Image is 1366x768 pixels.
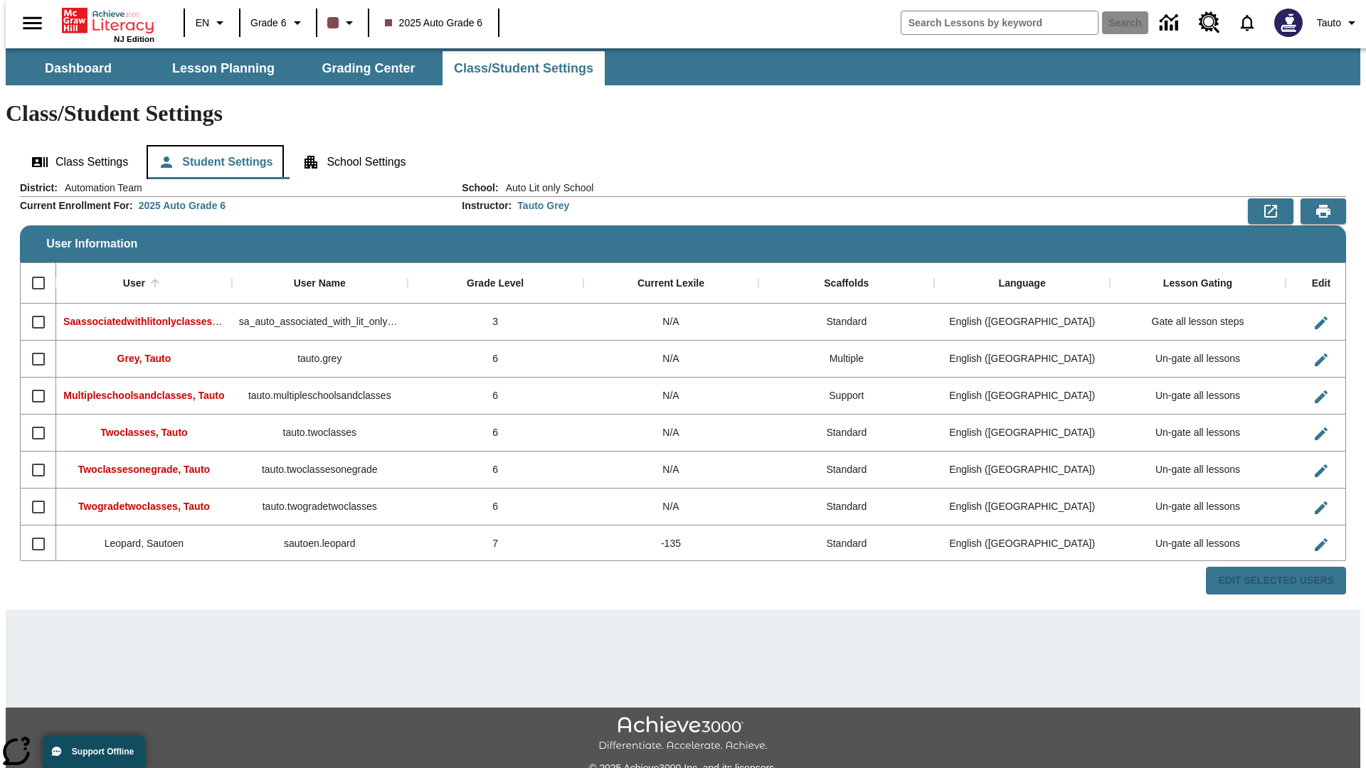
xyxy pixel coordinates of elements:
span: Multipleschoolsandclasses, Tauto [63,390,224,401]
div: English (US) [934,452,1110,489]
button: Class/Student Settings [443,51,605,85]
div: N/A [583,489,759,526]
span: Auto Lit only School [499,181,594,195]
span: Grade 6 [250,16,287,31]
h2: Current Enrollment For : [20,200,133,212]
div: sa_auto_associated_with_lit_only_classes [232,304,408,341]
button: Open side menu [11,2,53,44]
a: Data Center [1151,4,1190,43]
div: tauto.multipleschoolsandclasses [232,378,408,415]
div: Standard [758,452,934,489]
img: Avatar [1274,9,1303,37]
div: Multiple [758,341,934,378]
div: English (US) [934,415,1110,452]
div: English (US) [934,378,1110,415]
span: EN [196,16,209,31]
div: Scaffolds [824,277,869,290]
div: N/A [583,341,759,378]
button: Class Settings [20,145,139,179]
button: Edit User [1307,420,1335,448]
span: Automation Team [58,181,142,195]
span: Twoclassesonegrade, Tauto [78,464,210,475]
span: Saassociatedwithlitonlyclasses, Saassociatedwithlitonlyclasses [63,316,366,327]
div: English (US) [934,489,1110,526]
button: Edit User [1307,530,1335,559]
div: Language [999,277,1046,290]
div: 6 [408,415,583,452]
span: User Information [46,238,137,250]
div: Un-gate all lessons [1110,452,1286,489]
div: Un-gate all lessons [1110,526,1286,562]
h1: Class/Student Settings [6,100,1360,127]
span: Tauto [1317,16,1341,31]
div: -135 [583,526,759,562]
h2: School : [462,182,498,194]
button: School Settings [291,145,417,179]
div: Home [62,5,154,43]
div: Class/Student Settings [20,145,1346,179]
div: Support [758,378,934,415]
div: English (US) [934,341,1110,378]
button: Support Offline [43,735,145,768]
button: Grading Center [297,51,440,85]
span: NJ Edition [114,35,154,43]
div: 6 [408,452,583,489]
div: Standard [758,415,934,452]
div: N/A [583,304,759,341]
div: tauto.grey [232,341,408,378]
h2: District : [20,182,58,194]
div: Un-gate all lessons [1110,489,1286,526]
button: Dashboard [7,51,149,85]
div: 2025 Auto Grade 6 [139,198,226,213]
div: tauto.twoclassesonegrade [232,452,408,489]
div: 6 [408,341,583,378]
button: Class color is dark brown. Change class color [322,10,364,36]
div: tauto.twoclasses [232,415,408,452]
button: Lesson Planning [152,51,295,85]
div: Gate all lesson steps [1110,304,1286,341]
button: Edit User [1307,494,1335,522]
a: Resource Center, Will open in new tab [1190,4,1229,42]
button: Export to CSV [1248,198,1293,224]
div: N/A [583,378,759,415]
span: 2025 Auto Grade 6 [385,16,483,31]
button: Select a new avatar [1266,4,1311,41]
span: Grey, Tauto [117,353,171,364]
button: Language: EN, Select a language [189,10,235,36]
div: User Information [20,181,1346,595]
span: Lesson Planning [172,60,275,77]
div: Grade Level [467,277,524,290]
div: SubNavbar [6,51,606,85]
span: Class/Student Settings [454,60,593,77]
span: Twogradetwoclasses, Tauto [78,501,210,512]
span: Leopard, Sautoen [105,538,184,549]
div: Un-gate all lessons [1110,415,1286,452]
button: Edit User [1307,346,1335,374]
a: Home [62,6,154,35]
div: Standard [758,526,934,562]
div: 3 [408,304,583,341]
div: 7 [408,526,583,562]
button: Student Settings [147,145,284,179]
div: Lesson Gating [1163,277,1232,290]
div: Tauto Grey [517,198,569,213]
img: Achieve3000 Differentiate Accelerate Achieve [598,716,768,752]
div: Un-gate all lessons [1110,341,1286,378]
span: Grading Center [322,60,415,77]
div: Un-gate all lessons [1110,378,1286,415]
button: Grade: Grade 6, Select a grade [245,10,312,36]
span: Twoclasses, Tauto [100,427,187,438]
h2: Instructor : [462,200,512,212]
div: N/A [583,415,759,452]
div: Current Lexile [637,277,704,290]
div: 6 [408,489,583,526]
button: Edit User [1307,383,1335,411]
button: Edit User [1307,457,1335,485]
div: Edit [1312,277,1330,290]
div: tauto.twogradetwoclasses [232,489,408,526]
div: English (US) [934,526,1110,562]
a: Notifications [1229,4,1266,41]
button: Profile/Settings [1311,10,1366,36]
div: User Name [294,277,346,290]
div: Standard [758,304,934,341]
